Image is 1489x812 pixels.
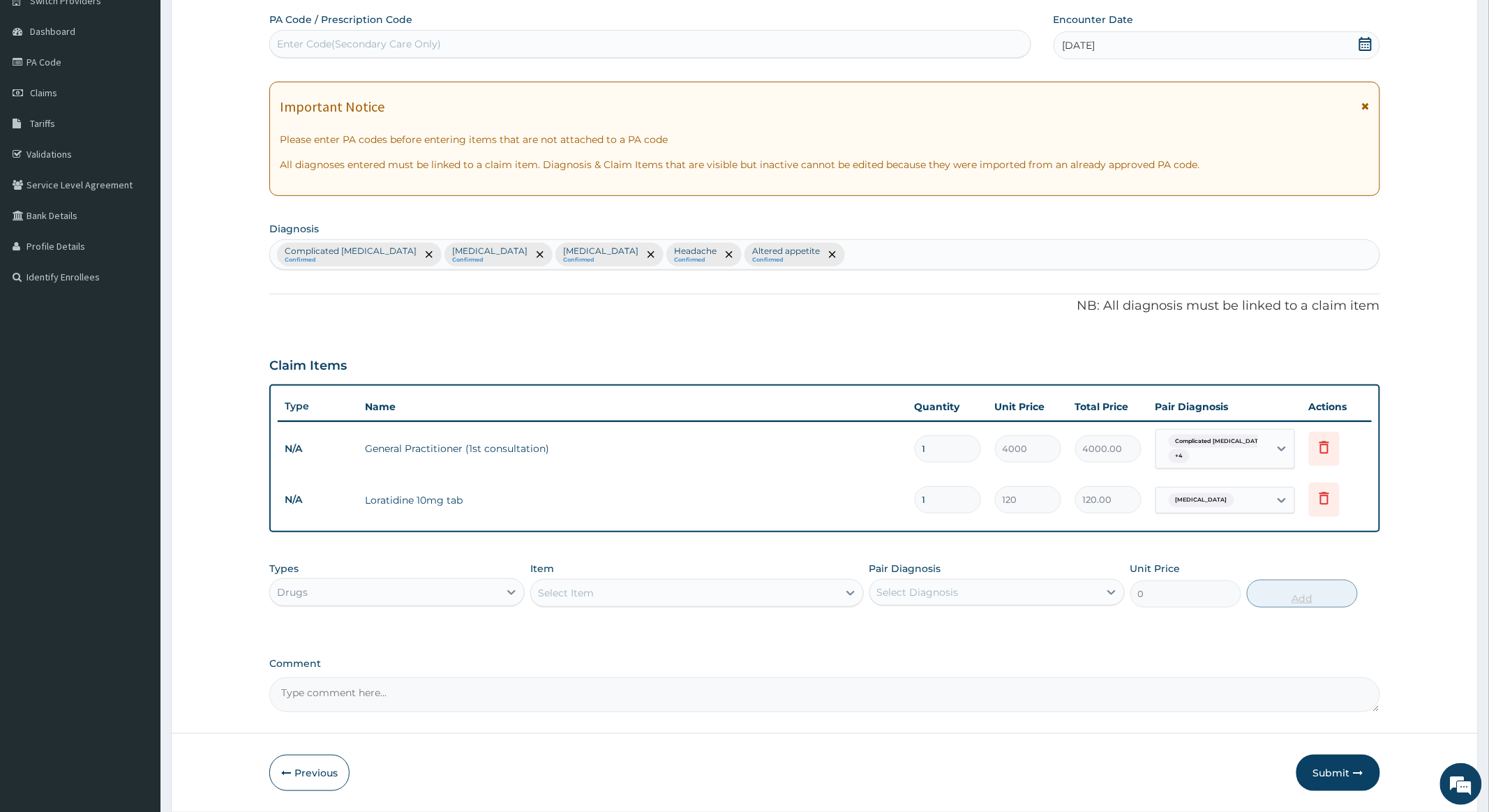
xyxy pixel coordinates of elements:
[26,70,57,105] img: d_794563401_company_1708531726252_794563401
[269,359,347,374] h3: Claim Items
[30,87,57,99] span: Claims
[530,562,554,576] label: Item
[826,248,839,261] span: remove selection option
[7,381,266,430] textarea: Type your message and hit 'Enter'
[278,487,358,513] td: N/A
[1302,393,1372,421] th: Actions
[73,78,234,96] div: Chat with us now
[278,393,358,419] th: Type
[269,13,412,27] label: PA Code / Prescription Code
[30,117,55,130] span: Tariffs
[1247,580,1358,608] button: Add
[1169,493,1234,507] span: [MEDICAL_DATA]
[269,297,1379,315] p: NB: All diagnosis must be linked to a claim item
[452,246,527,257] p: [MEDICAL_DATA]
[280,133,1369,146] p: Please enter PA codes before entering items that are not attached to a PA code
[269,563,299,575] label: Types
[229,7,262,40] div: Minimize live chat window
[269,755,350,791] button: Previous
[988,393,1068,421] th: Unit Price
[280,99,384,114] h1: Important Notice
[1063,38,1095,52] span: [DATE]
[423,248,435,261] span: remove selection option
[452,257,527,264] small: Confirmed
[358,435,907,463] td: General Practitioner (1st consultation)
[869,562,941,576] label: Pair Diagnosis
[285,246,417,257] p: Complicated [MEDICAL_DATA]
[674,246,717,257] p: Headache
[1068,393,1148,421] th: Total Price
[723,248,735,261] span: remove selection option
[280,158,1369,172] p: All diagnoses entered must be linked to a claim item. Diagnosis & Claim Items that are visible bu...
[1054,13,1134,27] label: Encounter Date
[563,257,638,264] small: Confirmed
[1169,449,1190,463] span: + 4
[563,246,638,257] p: [MEDICAL_DATA]
[752,257,820,264] small: Confirmed
[277,37,441,51] div: Enter Code(Secondary Care Only)
[269,222,319,236] label: Diagnosis
[30,25,75,38] span: Dashboard
[358,393,907,421] th: Name
[645,248,657,261] span: remove selection option
[269,658,1379,670] label: Comment
[1148,393,1302,421] th: Pair Diagnosis
[358,486,907,514] td: Loratidine 10mg tab
[877,585,959,599] div: Select Diagnosis
[674,257,717,264] small: Confirmed
[278,436,358,462] td: N/A
[1169,435,1272,449] span: Complicated [MEDICAL_DATA]
[277,585,308,599] div: Drugs
[534,248,546,261] span: remove selection option
[908,393,988,421] th: Quantity
[538,586,594,600] div: Select Item
[81,176,193,317] span: We're online!
[1130,562,1181,576] label: Unit Price
[1296,755,1380,791] button: Submit
[752,246,820,257] p: Altered appetite
[285,257,417,264] small: Confirmed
